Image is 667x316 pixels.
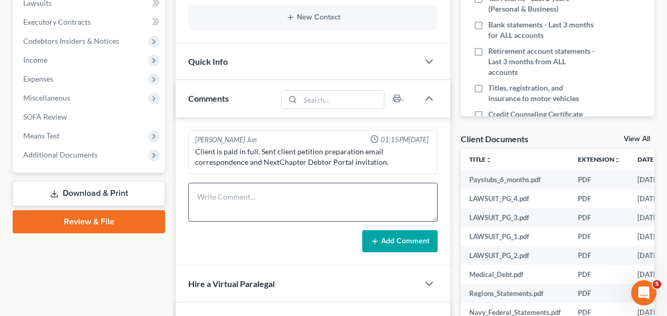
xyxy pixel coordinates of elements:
[195,135,257,145] div: [PERSON_NAME] Jun
[15,107,165,126] a: SOFA Review
[461,265,569,284] td: Medical_Debt.pdf
[23,131,60,140] span: Means Test
[23,93,70,102] span: Miscellaneous
[614,157,621,163] i: unfold_more
[461,170,569,189] td: Paystubs_6_months.pdf
[653,280,661,289] span: 5
[488,46,597,77] span: Retirement account statements - Last 3 months from ALL accounts
[624,135,650,143] a: View All
[578,155,621,163] a: Extensionunfold_more
[461,227,569,246] td: LAWSUIT_PG_1.pdf
[23,74,53,83] span: Expenses
[23,150,98,159] span: Additional Documents
[23,36,119,45] span: Codebtors Insiders & Notices
[488,19,597,41] span: Bank statements - Last 3 months for ALL accounts
[381,135,429,145] span: 01:15PM[DATE]
[569,227,629,246] td: PDF
[23,17,91,26] span: Executory Contracts
[362,230,438,252] button: Add Comment
[461,284,569,303] td: Regions_Statements.pdf
[469,155,492,163] a: Titleunfold_more
[23,55,47,64] span: Income
[569,265,629,284] td: PDF
[631,280,656,305] iframe: Intercom live chat
[197,13,429,22] button: New Contact
[195,146,431,167] div: Client is paid in full. Sent client petition preparation email correspondence and NextChapter Deb...
[569,246,629,265] td: PDF
[15,13,165,32] a: Executory Contracts
[569,189,629,208] td: PDF
[23,112,67,121] span: SOFA Review
[188,56,228,66] span: Quick Info
[13,181,165,206] a: Download & Print
[461,189,569,208] td: LAWSUIT_PG_4.pdf
[188,93,229,103] span: Comments
[301,91,384,108] input: Search...
[461,246,569,265] td: LAWSUIT_PG_2.pdf
[486,157,492,163] i: unfold_more
[461,208,569,227] td: LAWSUIT_PG_3.pdf
[488,83,597,104] span: Titles, registration, and insurance to motor vehicles
[569,208,629,227] td: PDF
[569,170,629,189] td: PDF
[569,284,629,303] td: PDF
[13,210,165,233] a: Review & File
[488,109,583,120] span: Credit Counseling Certificate
[188,279,275,289] span: Hire a Virtual Paralegal
[461,133,528,144] div: Client Documents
